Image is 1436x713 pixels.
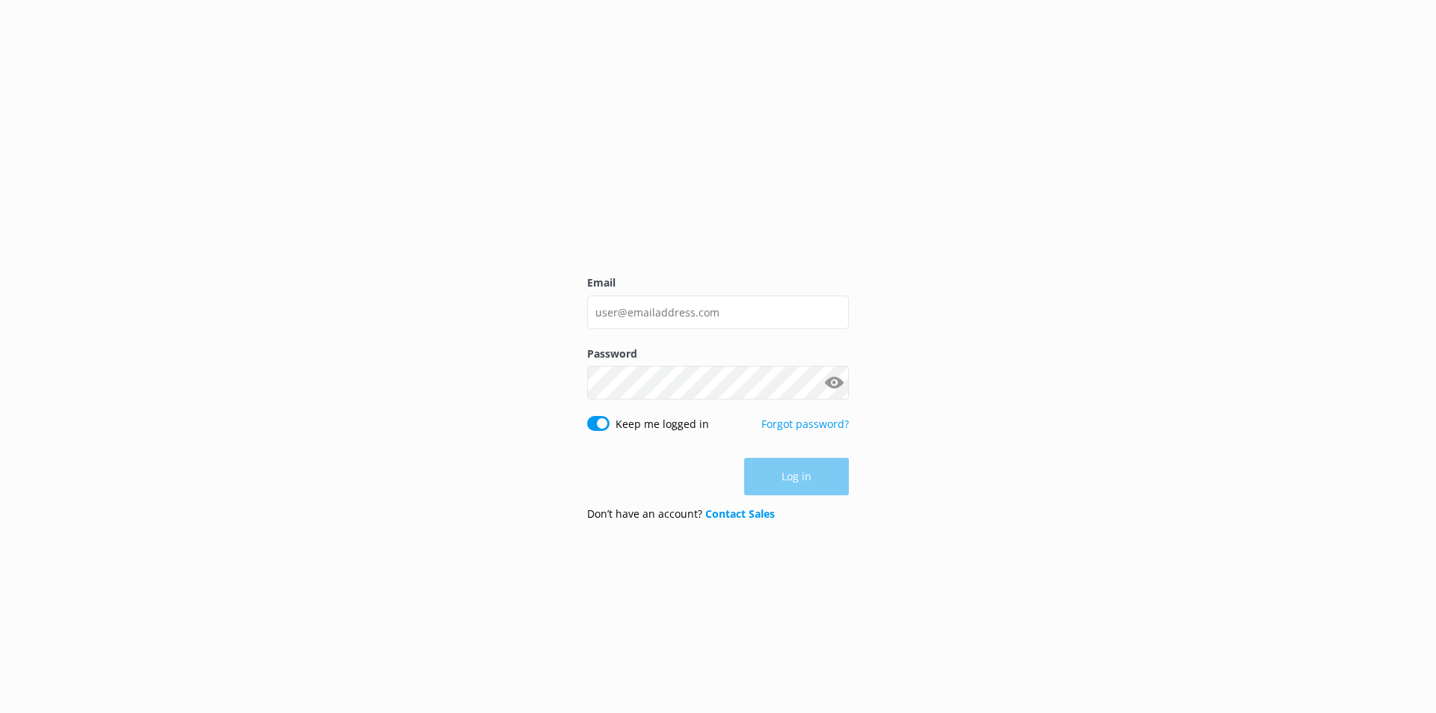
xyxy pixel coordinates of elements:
label: Email [587,275,849,291]
label: Keep me logged in [616,416,709,432]
button: Show password [819,368,849,398]
a: Forgot password? [761,417,849,431]
p: Don’t have an account? [587,506,775,522]
a: Contact Sales [705,507,775,521]
label: Password [587,346,849,362]
input: user@emailaddress.com [587,296,849,329]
